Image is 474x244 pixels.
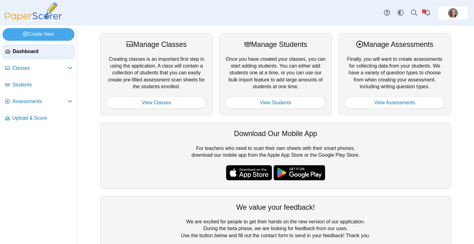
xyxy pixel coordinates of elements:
[226,97,326,109] a: View Students
[12,65,68,72] span: Classes
[13,48,72,55] span: Dashboard
[219,33,332,115] div: Once you have created your classes, you can start adding students. You can either add students on...
[2,44,75,59] a: Dashboard
[12,98,68,105] span: Assessments
[12,115,73,122] span: Upload & Score
[438,6,468,20] a: ps.WNEQT33M2D3P2Tkp
[2,61,75,76] a: Classes
[12,81,73,88] span: Students
[106,202,445,212] div: We value your feedback!
[2,28,74,40] a: Create New
[226,39,326,49] div: Manage Students
[448,8,458,18] span: Samantha Sutphin - MRH Faculty
[2,17,64,22] a: PaperScorer
[273,165,325,180] img: google-play-badge.png
[421,6,434,20] a: Alerts
[2,2,64,21] img: PaperScorer
[2,78,75,93] a: Students
[106,39,206,49] div: Manage Classes
[338,33,451,115] div: Finally, you will want to create assessments for collecting data from your students. We have a va...
[100,33,213,115] div: Creating classes is an important first step in using the application. A class will contain a coll...
[2,94,75,109] a: Assessments
[345,39,445,49] div: Manage Assessments
[345,97,445,109] a: View Assessments
[106,129,445,139] div: Download Our Mobile App
[2,111,75,126] a: Upload & Score
[106,97,206,109] a: View Classes
[448,8,458,18] img: ps.WNEQT33M2D3P2Tkp
[226,165,272,180] img: apple-store-badge.svg
[100,122,451,189] div: For teachers who need to scan their own sheets with their smart phones, download our mobile app f...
